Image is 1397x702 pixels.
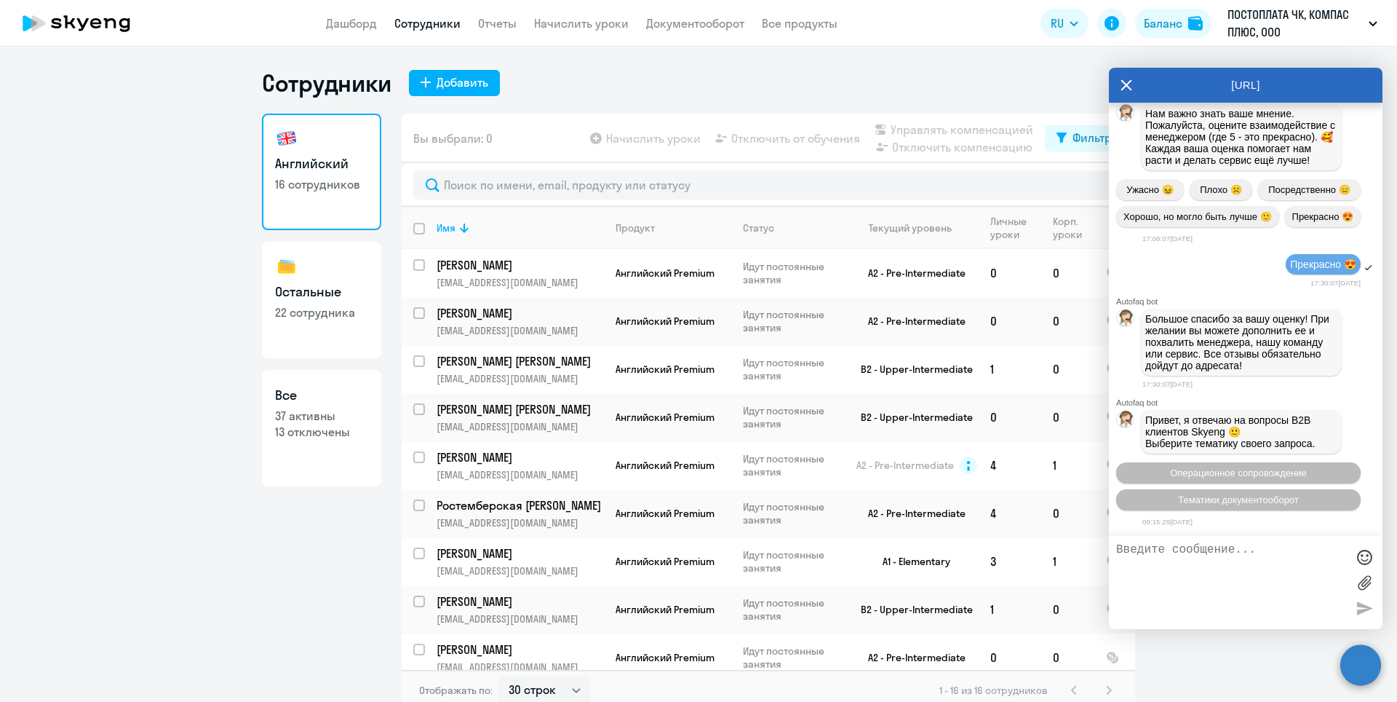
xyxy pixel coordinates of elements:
[1142,234,1193,242] time: 17:08:07[DATE]
[262,370,381,486] a: Все37 активны13 отключены
[1145,108,1338,166] span: Нам важно знать ваше мнение. Пожалуйста, оцените взаимодействие с менеджером (где 5 - это прекрас...
[1258,179,1361,200] button: Посредственно 😑
[843,585,979,634] td: B2 - Upper-Intermediate
[1292,211,1353,222] span: Прекрасно 😍
[843,393,979,441] td: B2 - Upper-Intermediate
[437,257,603,273] a: [PERSON_NAME]
[419,684,493,697] span: Отображать по:
[437,305,601,321] p: [PERSON_NAME]
[437,276,603,289] p: [EMAIL_ADDRESS][DOMAIN_NAME]
[743,308,843,334] p: Идут постоянные занятия
[275,127,298,150] img: english
[275,386,368,405] h3: Все
[437,401,601,417] p: [PERSON_NAME] [PERSON_NAME]
[616,411,715,424] span: Английский Premium
[1310,279,1361,287] time: 17:30:07[DATE]
[869,221,952,234] div: Текущий уровень
[1053,215,1094,241] div: Корп. уроки
[1041,345,1094,393] td: 0
[743,596,843,623] p: Идут постоянные занятия
[437,642,603,658] a: [PERSON_NAME]
[1116,179,1184,200] button: Ужасно 😖
[437,468,603,481] p: [EMAIL_ADDRESS][DOMAIN_NAME]
[1041,441,1094,489] td: 1
[1188,16,1203,31] img: balance
[437,660,603,674] p: [EMAIL_ADDRESS][DOMAIN_NAME]
[437,449,601,465] p: [PERSON_NAME]
[843,537,979,585] td: A1 - Elementary
[616,221,655,234] div: Продукт
[437,353,601,369] p: [PERSON_NAME] [PERSON_NAME]
[1353,572,1375,593] label: Лимит 10 файлов
[616,651,715,664] span: Английский Premium
[1227,6,1363,41] p: ПОСТОПЛАТА ЧК, КОМПАС ПЛЮС, ООО
[1041,249,1094,297] td: 0
[616,459,715,472] span: Английский Premium
[1041,537,1094,585] td: 1
[437,593,601,610] p: [PERSON_NAME]
[437,353,603,369] a: [PERSON_NAME] [PERSON_NAME]
[743,404,843,430] p: Идут постоянные занятия
[1117,411,1135,432] img: bot avatar
[394,16,461,31] a: Сотрудники
[1053,215,1084,241] div: Корп. уроки
[437,449,603,465] a: [PERSON_NAME]
[262,114,381,230] a: Английский16 сотрудников
[437,372,603,385] p: [EMAIL_ADDRESS][DOMAIN_NAME]
[437,401,603,417] a: [PERSON_NAME] [PERSON_NAME]
[1126,184,1173,195] span: Ужасно 😖
[743,356,843,382] p: Идут постоянные занятия
[843,297,979,345] td: A2 - Pre-Intermediate
[843,249,979,297] td: A2 - Pre-Intermediate
[743,221,843,234] div: Статус
[1285,206,1361,227] button: Прекрасно 😍
[275,255,298,278] img: others
[1170,468,1307,478] span: Операционное сопровождение
[437,420,603,433] p: [EMAIL_ADDRESS][DOMAIN_NAME]
[437,324,603,337] p: [EMAIL_ADDRESS][DOMAIN_NAME]
[979,345,1041,393] td: 1
[616,363,715,376] span: Английский Premium
[616,603,715,616] span: Английский Premium
[979,393,1041,441] td: 0
[843,489,979,537] td: A2 - Pre-Intermediate
[1200,184,1241,195] span: Плохо ☹️
[843,634,979,682] td: A2 - Pre-Intermediate
[437,516,603,529] p: [EMAIL_ADDRESS][DOMAIN_NAME]
[743,500,843,526] p: Идут постоянные занятия
[616,267,715,280] span: Английский Premium
[1041,393,1094,441] td: 0
[743,644,843,671] p: Идут постоянные занятия
[437,612,603,626] p: [EMAIL_ADDRESS][DOMAIN_NAME]
[437,545,601,561] p: [PERSON_NAME]
[413,170,1123,200] input: Поиск по имени, email, продукту или статусу
[1135,9,1211,38] button: Балансbalance
[1116,297,1382,306] div: Autofaq bot
[437,545,603,561] a: [PERSON_NAME]
[1117,309,1135,331] img: bot avatar
[1116,462,1361,484] button: Операционное сопровождение
[1041,297,1094,345] td: 0
[1041,634,1094,682] td: 0
[990,215,1031,241] div: Личные уроки
[409,70,500,96] button: Добавить
[616,315,715,328] span: Английский Premium
[437,564,603,577] p: [EMAIL_ADDRESS][DOMAIN_NAME]
[979,297,1041,345] td: 0
[478,16,517,31] a: Отчеты
[437,221,603,234] div: Имя
[990,215,1040,241] div: Личные уроки
[437,497,601,513] p: Ростемберская [PERSON_NAME]
[1051,15,1064,32] span: RU
[1116,398,1382,407] div: Autofaq bot
[1117,104,1135,125] img: bot avatar
[979,249,1041,297] td: 0
[979,537,1041,585] td: 3
[1072,129,1112,146] div: Фильтр
[855,221,978,234] div: Текущий уровень
[1142,518,1193,526] time: 09:15:29[DATE]
[979,489,1041,537] td: 4
[743,221,774,234] div: Статус
[437,74,488,91] div: Добавить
